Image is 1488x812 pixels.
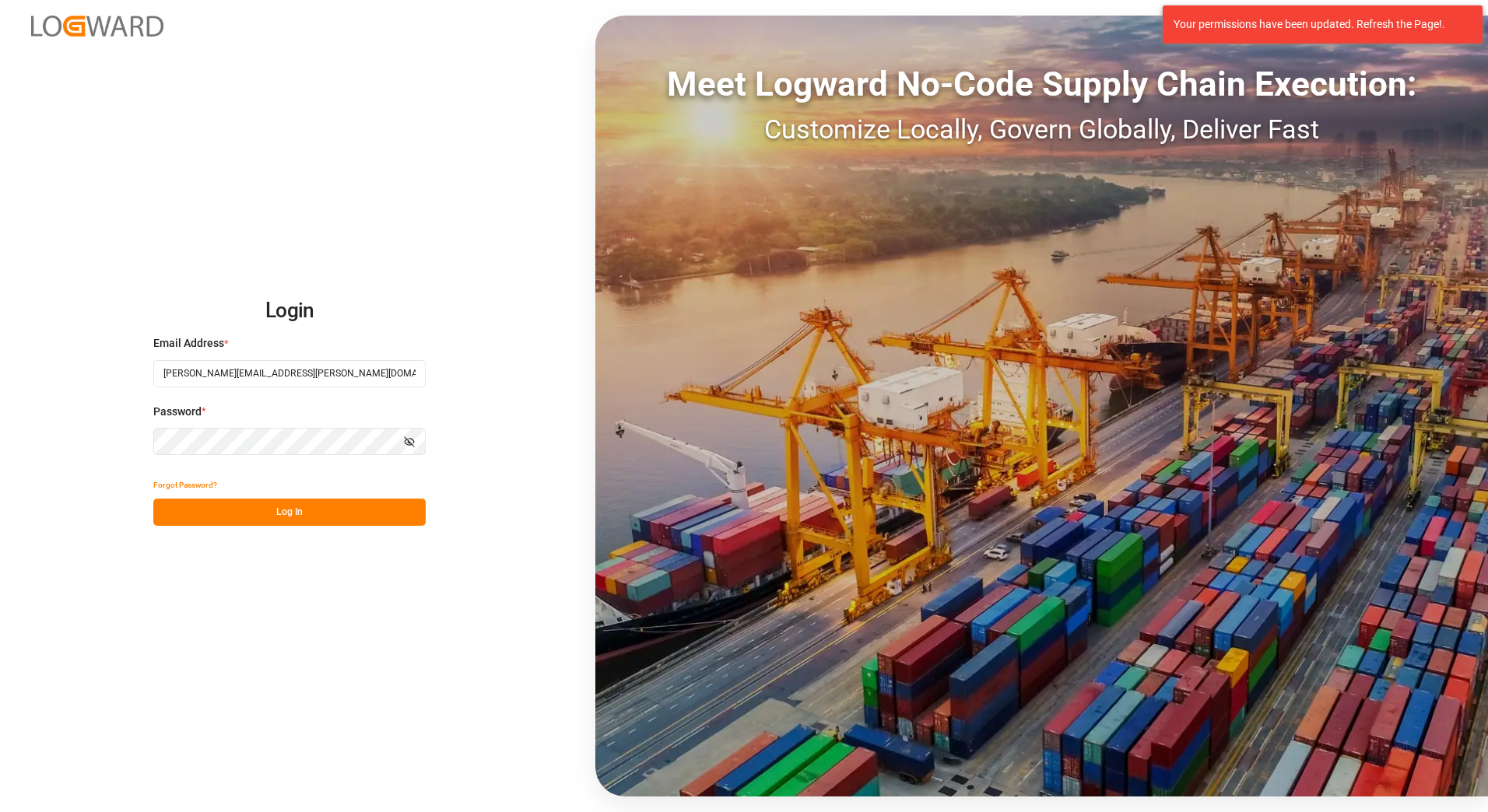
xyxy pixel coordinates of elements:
[153,471,217,499] button: Forgot Password?
[153,499,426,526] button: Log In
[153,360,426,387] input: Enter your email
[1174,16,1460,33] div: Your permissions have been updated. Refresh the Page!.
[153,404,202,420] span: Password
[595,110,1488,149] div: Customize Locally, Govern Globally, Deliver Fast
[153,286,426,336] h2: Login
[595,58,1488,110] div: Meet Logward No-Code Supply Chain Execution:
[31,16,163,37] img: Logward_new_orange.png
[153,335,224,352] span: Email Address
